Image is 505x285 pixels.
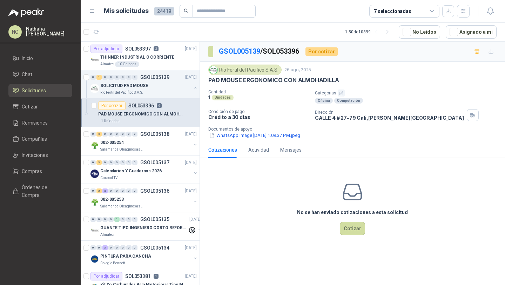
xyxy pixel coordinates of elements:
span: Órdenes de Compra [22,184,66,199]
div: 0 [132,217,137,222]
div: Mensajes [280,146,302,154]
span: 24419 [154,7,174,15]
div: 1 [96,75,102,80]
img: Company Logo [90,56,99,64]
p: / SOL053396 [219,46,300,57]
div: 0 [90,245,96,250]
p: [DATE] [189,216,201,223]
a: Remisiones [8,116,72,130]
a: Invitaciones [8,148,72,162]
p: SOLICITUD PAD MOUSE [100,82,148,89]
p: GSOL005139 [140,75,169,80]
span: Cotizar [22,103,38,111]
a: Solicitudes [8,84,72,97]
img: Company Logo [210,66,217,74]
div: 0 [132,160,137,165]
p: PINTURA PARA CANCHA [100,253,151,260]
a: Órdenes de Compra [8,181,72,202]
span: Inicio [22,54,33,62]
div: 7 seleccionadas [374,7,411,15]
p: Categorías [315,90,502,97]
div: Actividad [248,146,269,154]
div: Por cotizar [305,47,338,56]
p: 1 [208,94,210,100]
a: Chat [8,68,72,81]
a: Compañías [8,132,72,146]
div: Por cotizar [98,101,126,110]
h3: No se han enviado cotizaciones a esta solicitud [297,208,408,216]
div: 0 [132,132,137,137]
p: 0 [157,103,162,108]
a: 0 1 0 0 0 0 0 0 GSOL005139[DATE] Company LogoSOLICITUD PAD MOUSERio Fertil del Pacífico S.A.S. [90,73,198,95]
div: 3 [102,245,108,250]
p: SOL053396 [128,103,154,108]
p: Dirección [315,110,464,115]
p: Documentos de apoyo [208,127,502,132]
div: 0 [108,132,114,137]
img: Logo peakr [8,8,44,17]
h1: Mis solicitudes [104,6,149,16]
div: 1 [114,217,120,222]
div: 0 [120,188,126,193]
div: 1 Unidades [98,118,122,124]
a: 0 3 0 0 0 0 0 0 GSOL005137[DATE] Company LogoCalendarios Y Cuadernos 2026Caracol TV [90,158,198,181]
p: Almatec [100,61,114,67]
p: GSOL005136 [140,188,169,193]
div: 0 [114,188,120,193]
span: Remisiones [22,119,48,127]
p: 1 [154,274,159,279]
img: Company Logo [90,170,99,178]
p: Cantidad [208,90,309,94]
p: [DATE] [185,159,197,166]
div: 0 [126,75,132,80]
div: 0 [102,132,108,137]
p: [DATE] [185,74,197,81]
div: Cotizaciones [208,146,237,154]
p: THINNER INDUSTRIAL O CORRIENTE [100,54,174,61]
div: 0 [114,245,120,250]
a: 0 2 0 0 0 0 0 0 GSOL005138[DATE] Company Logo002-005254Salamanca Oleaginosas SAS [90,130,198,152]
p: SOL053397 [125,46,151,51]
a: Por adjudicarSOL0533973[DATE] Company LogoTHINNER INDUSTRIAL O CORRIENTEAlmatec10 Galones [81,42,200,70]
div: 0 [90,217,96,222]
div: 0 [108,75,114,80]
a: Compras [8,165,72,178]
img: Company Logo [90,226,99,235]
a: 0 0 0 0 1 0 0 0 GSOL005135[DATE] Company LogoGUANTE TIPO INGENIERO CORTO REFORZADOAlmatec [90,215,203,238]
a: Cotizar [8,100,72,113]
div: 0 [126,245,132,250]
a: GSOL005139 [219,47,260,55]
p: [DATE] [185,188,197,194]
span: Invitaciones [22,151,48,159]
div: 0 [90,75,96,80]
div: 0 [120,75,126,80]
div: 0 [120,160,126,165]
div: 10 Galones [115,61,139,67]
div: 0 [132,188,137,193]
div: 0 [114,160,120,165]
p: GSOL005135 [140,217,169,222]
div: 0 [90,132,96,137]
p: [DATE] [185,46,197,52]
div: 1 - 50 de 10899 [345,26,393,38]
span: search [184,8,189,13]
div: 0 [114,75,120,80]
p: GSOL005138 [140,132,169,137]
p: [DATE] [185,245,197,251]
p: Almatec [100,232,114,238]
div: 0 [90,160,96,165]
p: Salamanca Oleaginosas SAS [100,147,144,152]
div: NO [8,25,22,39]
p: Calendarios Y Cuadernos 2026 [100,168,162,174]
p: [DATE] [185,273,197,280]
p: Caracol TV [100,175,117,181]
div: 0 [90,188,96,193]
div: 0 [102,160,108,165]
p: SOL053381 [125,274,151,279]
div: 0 [96,217,102,222]
div: 0 [126,160,132,165]
img: Company Logo [90,255,99,263]
div: 3 [96,160,102,165]
p: 002-005254 [100,139,124,146]
img: Company Logo [90,198,99,206]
